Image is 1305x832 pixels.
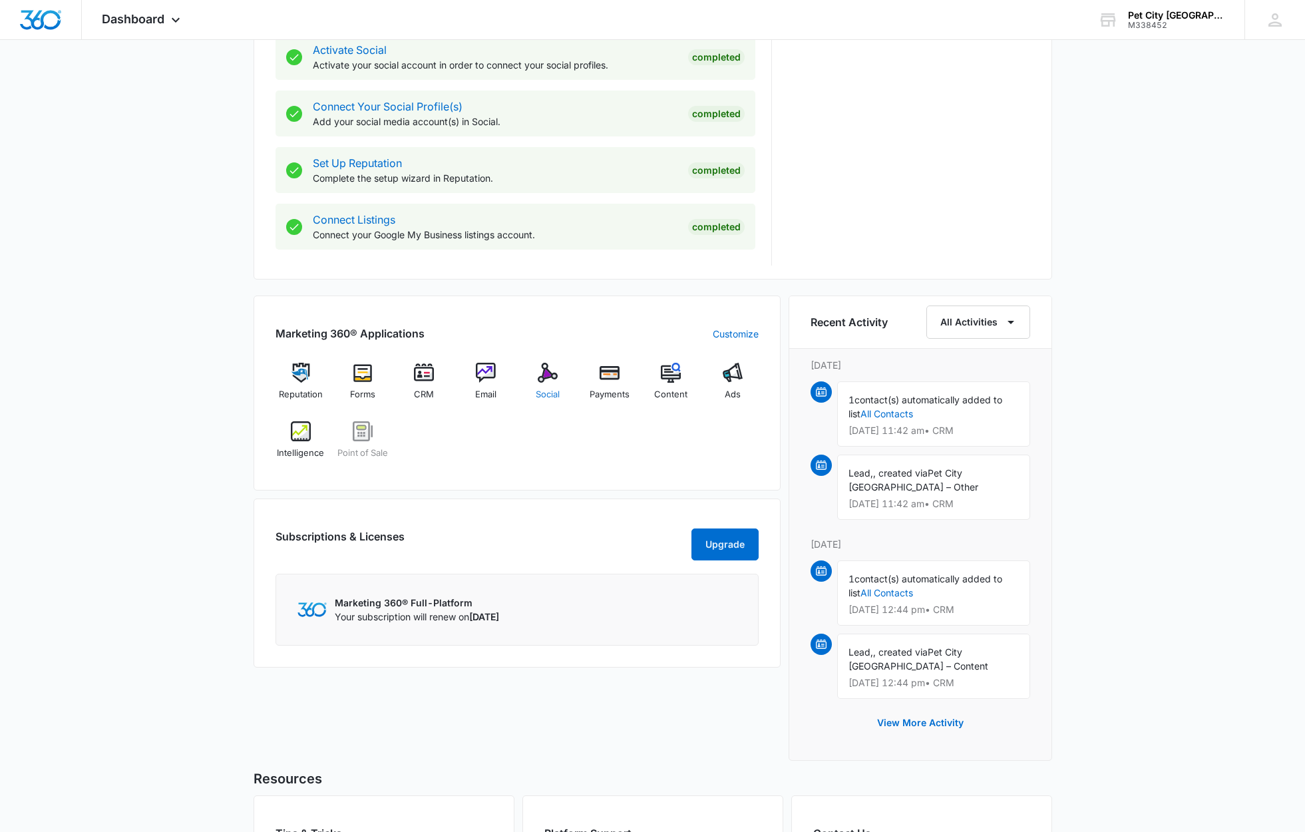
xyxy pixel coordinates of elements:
[1128,10,1225,21] div: account name
[313,43,387,57] a: Activate Social
[848,678,1019,688] p: [DATE] 12:44 pm • CRM
[461,363,512,411] a: Email
[337,421,388,469] a: Point of Sale
[848,573,1002,598] span: contact(s) automatically added to list
[860,587,913,598] a: All Contacts
[584,363,635,411] a: Payments
[848,605,1019,614] p: [DATE] 12:44 pm • CRM
[414,388,434,401] span: CRM
[313,156,402,170] a: Set Up Reputation
[811,358,1030,372] p: [DATE]
[688,106,745,122] div: Completed
[276,325,425,341] h2: Marketing 360® Applications
[276,528,405,555] h2: Subscriptions & Licenses
[590,388,630,401] span: Payments
[848,573,854,584] span: 1
[469,611,499,622] span: [DATE]
[1128,21,1225,30] div: account id
[102,12,164,26] span: Dashboard
[313,171,677,185] p: Complete the setup wizard in Reputation.
[297,602,327,616] img: Marketing 360 Logo
[848,426,1019,435] p: [DATE] 11:42 am • CRM
[848,499,1019,509] p: [DATE] 11:42 am • CRM
[254,769,1052,789] h5: Resources
[335,610,499,624] p: Your subscription will renew on
[860,408,913,419] a: All Contacts
[313,58,677,72] p: Activate your social account in order to connect your social profiles.
[337,447,388,460] span: Point of Sale
[337,363,388,411] a: Forms
[864,707,977,739] button: View More Activity
[276,421,327,469] a: Intelligence
[313,114,677,128] p: Add your social media account(s) in Social.
[276,363,327,411] a: Reputation
[848,394,1002,419] span: contact(s) automatically added to list
[536,388,560,401] span: Social
[350,388,375,401] span: Forms
[475,388,496,401] span: Email
[688,219,745,235] div: Completed
[688,49,745,65] div: Completed
[691,528,759,560] button: Upgrade
[313,213,395,226] a: Connect Listings
[873,467,928,479] span: , created via
[335,596,499,610] p: Marketing 360® Full-Platform
[313,100,463,113] a: Connect Your Social Profile(s)
[277,447,324,460] span: Intelligence
[811,314,888,330] h6: Recent Activity
[654,388,687,401] span: Content
[688,162,745,178] div: Completed
[873,646,928,658] span: , created via
[848,646,873,658] span: Lead,
[725,388,741,401] span: Ads
[399,363,450,411] a: CRM
[848,467,873,479] span: Lead,
[926,306,1030,339] button: All Activities
[707,363,759,411] a: Ads
[279,388,323,401] span: Reputation
[646,363,697,411] a: Content
[522,363,574,411] a: Social
[313,228,677,242] p: Connect your Google My Business listings account.
[713,327,759,341] a: Customize
[848,394,854,405] span: 1
[811,537,1030,551] p: [DATE]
